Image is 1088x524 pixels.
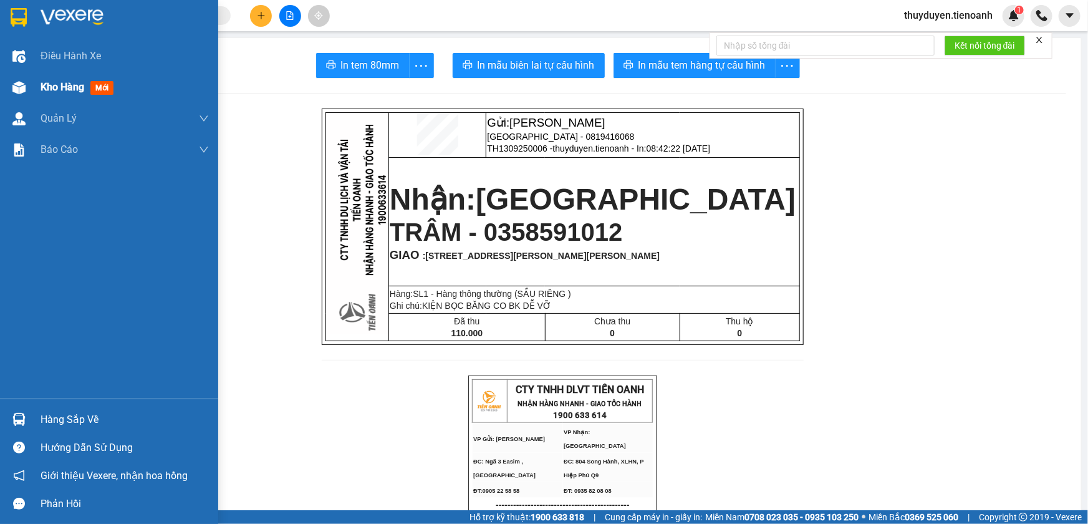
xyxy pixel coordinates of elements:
span: 08:42:22 [DATE] [647,143,710,153]
span: ĐT:0905 22 58 58 [473,488,519,494]
span: Hàng:SL [390,289,571,299]
button: aim [308,5,330,27]
span: CTY TNHH DLVT TIẾN OANH [47,7,176,19]
span: In mẫu biên lai tự cấu hình [478,57,595,73]
span: ĐC: Ngã 3 Easim ,[GEOGRAPHIC_DATA] [473,458,536,478]
span: printer [623,60,633,72]
span: printer [463,60,473,72]
span: [STREET_ADDRESS][PERSON_NAME][PERSON_NAME] [426,251,660,261]
span: ---------------------------------------------- [27,86,161,96]
span: [PERSON_NAME] [509,116,605,129]
div: Hướng dẫn sử dụng [41,439,209,457]
img: logo [5,8,36,39]
button: more [775,53,800,78]
span: GIAO [390,248,420,261]
button: file-add [279,5,301,27]
span: | [594,510,595,524]
button: printerIn mẫu biên lai tự cấu hình [453,53,605,78]
input: Nhập số tổng đài [716,36,935,56]
span: Gửi: [487,116,605,129]
span: close [1035,36,1044,44]
span: ĐT: 0935 82 08 08 [564,488,612,494]
span: Thu hộ [726,316,754,326]
img: phone-icon [1036,10,1047,21]
span: 0 [610,328,615,338]
span: printer [326,60,336,72]
span: 0 [737,328,742,338]
img: logo-vxr [11,8,27,27]
span: down [199,114,209,124]
button: printerIn mẫu tem hàng tự cấu hình [614,53,776,78]
span: caret-down [1064,10,1076,21]
span: ĐT: 0935 82 08 08 [95,75,143,82]
strong: Nhận: [390,183,796,216]
span: VP Gửi: [PERSON_NAME] [5,48,77,54]
span: more [410,58,433,74]
span: [GEOGRAPHIC_DATA] - 0819416068 [487,132,634,142]
div: Phản hồi [41,495,209,513]
span: TRÂM - 0358591012 [390,218,623,246]
span: Cung cấp máy in - giấy in: [605,510,702,524]
span: CTY TNHH DLVT TIẾN OANH [516,384,644,395]
span: [GEOGRAPHIC_DATA] [476,183,796,216]
img: warehouse-icon [12,50,26,63]
span: ---------------------------------------------- [496,500,629,510]
span: notification [13,470,25,482]
span: 110.000 [451,328,483,338]
span: Điều hành xe [41,48,101,64]
img: solution-icon [12,143,26,157]
span: file-add [286,11,294,20]
strong: NHẬN HÀNG NHANH - GIAO TỐC HÀNH [49,21,173,29]
button: more [409,53,434,78]
span: In tem 80mm [341,57,400,73]
strong: 0708 023 035 - 0935 103 250 [744,512,859,522]
span: thuyduyen.tienoanh [894,7,1003,23]
strong: 1900 633 818 [531,512,584,522]
img: logo [473,386,504,417]
span: 1 - Hàng thông thường (SẦU RIÊNG ) [423,289,571,299]
span: Đã thu [454,316,479,326]
span: ĐC: 804 Song Hành, XLHN, P Hiệp Phú Q9 [95,59,175,72]
span: copyright [1019,513,1028,522]
button: Kết nối tổng đài [945,36,1025,56]
span: Chưa thu [594,316,630,326]
strong: 1900 633 614 [553,410,607,420]
span: Kho hàng [41,81,84,93]
img: warehouse-icon [12,112,26,125]
span: KIỆN BỌC BĂNG CO BK DỄ VỠ [422,301,551,311]
span: In mẫu tem hàng tự cấu hình [638,57,766,73]
sup: 1 [1015,6,1024,14]
strong: 0369 525 060 [905,512,958,522]
span: ĐC: 804 Song Hành, XLHN, P Hiệp Phú Q9 [564,458,643,478]
span: message [13,498,25,510]
span: Kết nối tổng đài [955,39,1015,52]
span: : [420,251,660,261]
span: thuyduyen.tienoanh - In: [553,143,711,153]
span: | [968,510,970,524]
button: printerIn tem 80mm [316,53,410,78]
strong: 1900 633 614 [85,31,138,40]
span: Báo cáo [41,142,78,157]
span: down [199,145,209,155]
img: icon-new-feature [1008,10,1019,21]
span: 1 [1017,6,1021,14]
span: ĐC: Ngã 3 Easim ,[GEOGRAPHIC_DATA] [5,60,67,72]
button: plus [250,5,272,27]
span: VP Gửi: [PERSON_NAME] [473,436,545,442]
span: Miền Bắc [869,510,958,524]
strong: NHẬN HÀNG NHANH - GIAO TỐC HÀNH [518,400,642,408]
img: warehouse-icon [12,81,26,94]
span: ⚪️ [862,515,865,520]
span: Miền Nam [705,510,859,524]
span: question-circle [13,442,25,454]
span: Giới thiệu Vexere, nhận hoa hồng [41,468,188,483]
button: caret-down [1059,5,1081,27]
span: VP Nhận: [GEOGRAPHIC_DATA] [95,45,158,57]
span: plus [257,11,266,20]
span: mới [90,81,113,95]
span: Hỗ trợ kỹ thuật: [469,510,584,524]
span: Quản Lý [41,110,77,126]
span: TH1309250006 - [487,143,710,153]
span: more [776,58,799,74]
div: Hàng sắp về [41,410,209,429]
